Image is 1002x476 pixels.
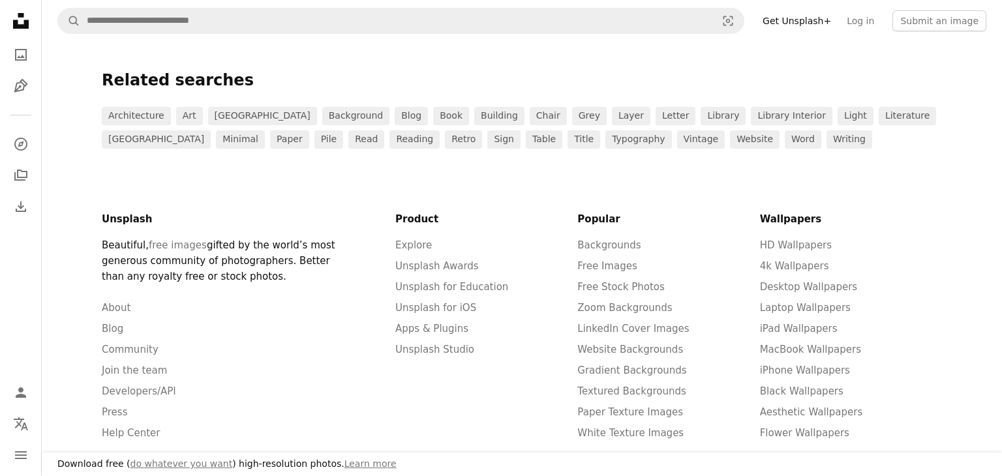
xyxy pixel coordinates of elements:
[130,458,233,469] a: do whatever you want
[102,107,171,125] a: architecture
[526,130,562,149] a: table
[395,323,468,335] a: Apps & Plugins
[760,323,838,335] a: iPad Wallpapers
[395,239,432,251] a: Explore
[102,364,167,376] a: Join the team
[102,211,346,227] h6: Unsplash
[838,107,873,125] a: light
[395,211,577,227] h6: Product
[760,406,863,418] a: Aesthetic Wallpapers
[760,344,861,355] a: MacBook Wallpapers
[344,458,397,469] a: Learn more
[270,130,309,149] a: paper
[348,130,384,149] a: read
[8,442,34,468] button: Menu
[760,260,829,272] a: 4k Wallpapers
[577,344,683,355] a: Website Backgrounds
[577,406,683,418] a: Paper Texture Images
[577,364,686,376] a: Gradient Backgrounds
[216,130,265,149] a: minimal
[760,385,843,397] a: Black Wallpapers
[176,107,203,125] a: art
[8,73,34,99] a: Illustrations
[102,427,160,439] a: Help Center
[8,42,34,68] a: Photos
[433,107,469,125] a: book
[577,323,689,335] a: LinkedIn Cover Images
[568,130,600,149] a: title
[102,302,130,314] a: About
[785,130,821,149] a: word
[389,130,440,149] a: reading
[474,107,524,125] a: building
[102,130,211,149] a: [GEOGRAPHIC_DATA]
[605,130,671,149] a: typography
[760,211,942,227] h6: Wallpapers
[751,107,832,125] a: library interior
[322,107,390,125] a: background
[572,107,607,125] a: grey
[760,239,832,251] a: HD Wallpapers
[314,130,344,149] a: pile
[577,211,759,227] h6: Popular
[760,427,849,439] a: Flower Wallpapers
[8,8,34,37] a: Home — Unsplash
[58,8,80,33] button: Search Unsplash
[57,8,744,34] form: Find visuals sitewide
[8,162,34,188] a: Collections
[612,107,650,125] a: layer
[102,237,346,284] p: Beautiful, gifted by the world’s most generous community of photographers. Better than any royalt...
[445,130,482,149] a: retro
[530,107,567,125] a: chair
[487,130,521,149] a: sign
[8,379,34,406] a: Log in / Sign up
[395,344,474,355] a: Unsplash Studio
[760,281,857,293] a: Desktop Wallpapers
[395,281,508,293] a: Unsplash for Education
[102,385,176,397] a: Developers/API
[760,364,850,376] a: iPhone Wallpapers
[102,70,942,91] p: Related searches
[892,10,986,31] button: Submit an image
[102,344,159,355] a: Community
[149,239,207,251] a: free images
[8,131,34,157] a: Explore
[102,323,123,335] a: Blog
[577,239,641,251] a: Backgrounds
[8,411,34,437] button: Language
[760,302,851,314] a: Laptop Wallpapers
[208,107,317,125] a: [GEOGRAPHIC_DATA]
[839,10,882,31] a: Log in
[577,260,637,272] a: Free Images
[701,107,746,125] a: library
[57,458,397,471] h3: Download free ( ) high-resolution photos.
[577,385,686,397] a: Textured Backgrounds
[577,427,684,439] a: White Texture Images
[395,260,479,272] a: Unsplash Awards
[656,107,696,125] a: letter
[879,107,937,125] a: literature
[395,302,476,314] a: Unsplash for iOS
[827,130,872,149] a: writing
[677,130,725,149] a: vintage
[102,406,127,418] a: Press
[577,281,664,293] a: Free Stock Photos
[395,107,428,125] a: blog
[712,8,744,33] button: Visual search
[730,130,780,149] a: website
[577,302,672,314] a: Zoom Backgrounds
[8,194,34,220] a: Download History
[755,10,839,31] a: Get Unsplash+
